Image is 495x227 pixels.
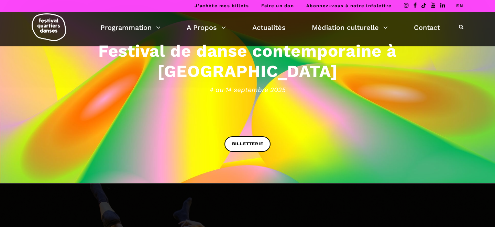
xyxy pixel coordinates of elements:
a: J’achète mes billets [195,3,249,8]
a: EN [456,3,463,8]
span: 4 au 14 septembre 2025 [34,84,461,95]
a: A Propos [187,22,226,33]
span: BILLETTERIE [232,140,263,148]
a: Abonnez-vous à notre infolettre [306,3,392,8]
a: Contact [414,22,440,33]
img: logo-fqd-med [32,13,66,41]
h3: Festival de danse contemporaine à [GEOGRAPHIC_DATA] [34,41,461,81]
a: Faire un don [261,3,294,8]
a: BILLETTERIE [224,136,271,152]
a: Actualités [252,22,286,33]
a: Médiation culturelle [312,22,388,33]
a: Programmation [100,22,161,33]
